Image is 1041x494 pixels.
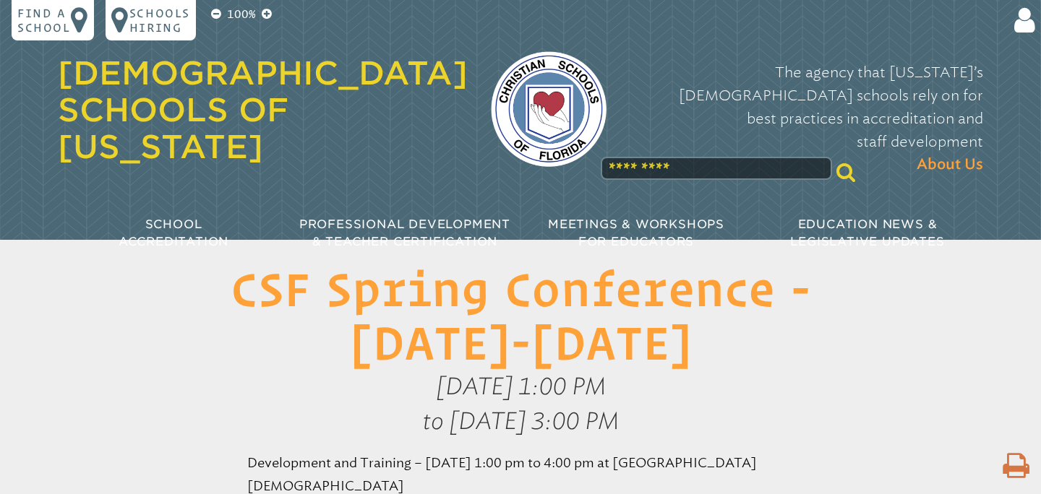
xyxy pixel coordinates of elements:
span: Meetings & Workshops for Educators [548,217,724,248]
p: 100% [224,6,259,23]
p: The agency that [US_STATE]’s [DEMOGRAPHIC_DATA] schools rely on for best practices in accreditati... [630,61,983,176]
span: School Accreditation [119,217,228,248]
span: Professional Development & Teacher Certification [299,217,510,248]
img: csf-logo-web-colors.png [491,51,607,167]
p: Find a school [17,6,71,35]
a: [DEMOGRAPHIC_DATA] Schools of [US_STATE] [58,54,468,165]
span: About Us [917,153,983,176]
p: Schools Hiring [129,6,190,35]
h1: CSF Spring Conference - [DATE]-[DATE] [149,263,892,369]
span: Education News & Legislative Updates [790,217,944,248]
